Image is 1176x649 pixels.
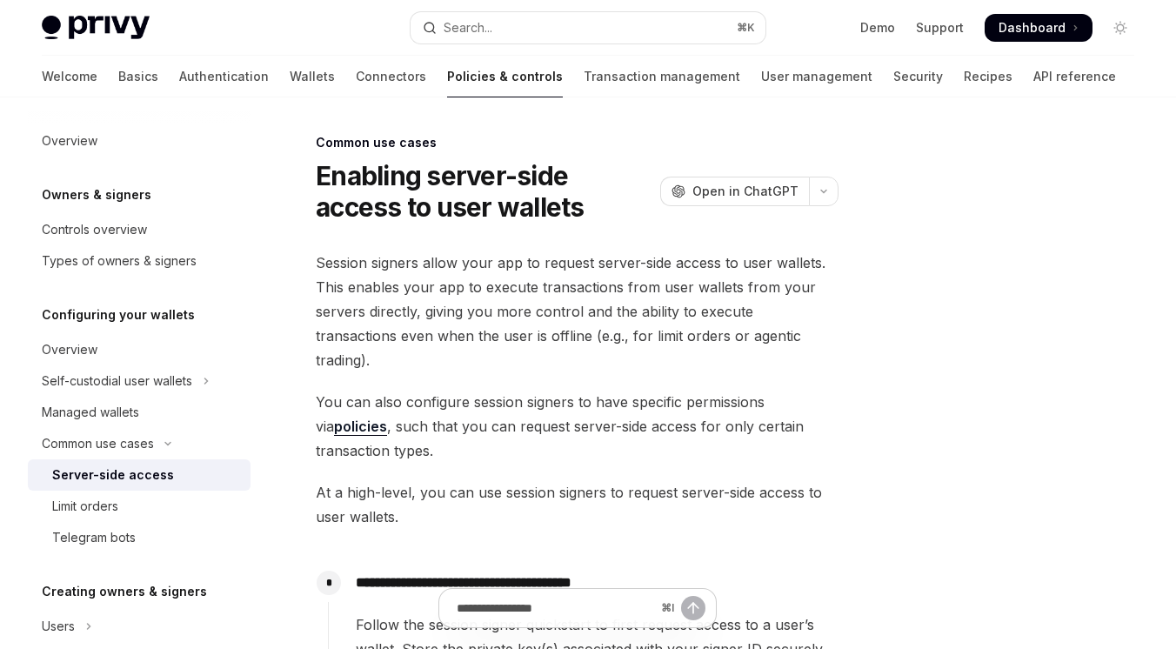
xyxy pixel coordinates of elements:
div: Limit orders [52,496,118,517]
button: Toggle Common use cases section [28,428,251,459]
a: Controls overview [28,214,251,245]
button: Toggle Users section [28,611,251,642]
a: Recipes [964,56,1012,97]
div: Managed wallets [42,402,139,423]
button: Open in ChatGPT [660,177,809,206]
a: Types of owners & signers [28,245,251,277]
span: Dashboard [999,19,1066,37]
a: Telegram bots [28,522,251,553]
button: Send message [681,596,705,620]
div: Self-custodial user wallets [42,371,192,391]
h5: Owners & signers [42,184,151,205]
a: policies [334,418,387,436]
a: Overview [28,125,251,157]
button: Toggle Self-custodial user wallets section [28,365,251,397]
a: Dashboard [985,14,1092,42]
h1: Enabling server-side access to user wallets [316,160,653,223]
h5: Configuring your wallets [42,304,195,325]
a: Managed wallets [28,397,251,428]
div: Common use cases [316,134,839,151]
a: Support [916,19,964,37]
a: Limit orders [28,491,251,522]
a: Security [893,56,943,97]
a: Authentication [179,56,269,97]
div: Server-side access [52,465,174,485]
div: Telegram bots [52,527,136,548]
span: Open in ChatGPT [692,183,798,200]
div: Controls overview [42,219,147,240]
input: Ask a question... [457,589,654,627]
h5: Creating owners & signers [42,581,207,602]
a: Overview [28,334,251,365]
div: Search... [444,17,492,38]
a: API reference [1033,56,1116,97]
span: ⌘ K [737,21,755,35]
a: Wallets [290,56,335,97]
a: Connectors [356,56,426,97]
div: Overview [42,339,97,360]
a: Server-side access [28,459,251,491]
a: Welcome [42,56,97,97]
span: You can also configure session signers to have specific permissions via , such that you can reque... [316,390,839,463]
a: Basics [118,56,158,97]
a: Transaction management [584,56,740,97]
button: Open search [411,12,765,43]
div: Types of owners & signers [42,251,197,271]
div: Common use cases [42,433,154,454]
div: Overview [42,130,97,151]
span: At a high-level, you can use session signers to request server-side access to user wallets. [316,480,839,529]
div: Users [42,616,75,637]
a: Policies & controls [447,56,563,97]
button: Toggle dark mode [1106,14,1134,42]
a: Demo [860,19,895,37]
span: Session signers allow your app to request server-side access to user wallets. This enables your a... [316,251,839,372]
img: light logo [42,16,150,40]
a: User management [761,56,872,97]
